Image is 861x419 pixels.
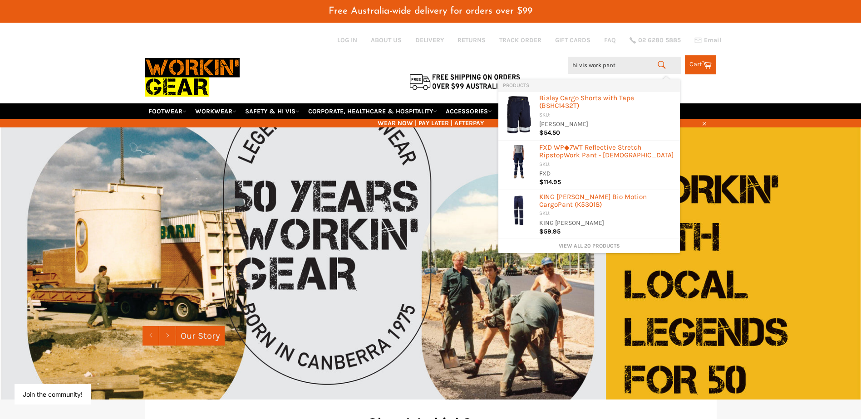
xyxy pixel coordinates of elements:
[604,36,616,44] a: FAQ
[638,37,681,44] span: 02 6280 5885
[694,37,721,44] a: Email
[539,178,561,186] span: $114.95
[442,103,496,119] a: ACCESSORIES
[499,36,541,44] a: TRACK ORDER
[539,94,675,111] div: Bisley Cargo Shorts with Tape (BSHC1432T)
[539,169,675,179] div: FXD
[539,209,675,218] div: SKU:
[408,72,522,91] img: Flat $9.95 shipping Australia wide
[503,242,675,250] a: View all 20 products
[539,144,675,161] div: FXD WP◆7WT Reflective Stretch Ripstop t - [DEMOGRAPHIC_DATA]
[192,103,240,119] a: WORKWEAR
[539,161,675,169] div: SKU:
[498,190,680,239] li: Products: KING GEE Stretch Bio Motion Cargo Pant (K53018)
[23,390,83,398] button: Join the community!
[498,79,680,91] li: Products
[704,37,721,44] span: Email
[498,239,680,253] li: View All
[498,91,680,141] li: Products: Bisley Cargo Shorts with Tape (BSHC1432T)
[503,195,535,226] img: k53018_nav_1_200x.png
[539,129,560,136] span: $54.50
[329,6,532,16] span: Free Australia-wide delivery for orders over $99
[685,55,716,74] a: Cart
[505,96,533,134] img: 194_200x.jpg
[539,219,675,228] div: KING [PERSON_NAME]
[564,151,580,159] b: Work
[145,119,717,127] span: WEAR NOW | PAY LATER | AFTERPAY
[497,103,559,119] a: RE-WORKIN' GEAR
[458,36,486,44] a: RETURNS
[498,141,680,190] li: Products: FXD WP◆7WT Reflective Stretch Ripstop Work Pant - Ladies
[305,103,441,119] a: CORPORATE, HEALTHCARE & HOSPITALITY
[145,52,240,103] img: Workin Gear leaders in Workwear, Safety Boots, PPE, Uniforms. Australia's No.1 in Workwear
[539,193,675,210] div: KING [PERSON_NAME] Bio Motion Cargo t (K53018)
[371,36,402,44] a: ABOUT US
[539,120,675,129] div: [PERSON_NAME]
[506,145,531,183] img: WP7WT_200x.jpg
[539,111,675,120] div: SKU:
[558,200,570,209] b: Pan
[337,36,357,44] a: Log in
[582,151,594,159] b: Pan
[176,326,225,346] a: Our Story
[415,36,444,44] a: DELIVERY
[555,36,590,44] a: GIFT CARDS
[539,228,561,235] span: $59.95
[630,37,681,44] a: 02 6280 5885
[145,103,190,119] a: FOOTWEAR
[241,103,303,119] a: SAFETY & HI VIS
[568,57,681,74] input: Search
